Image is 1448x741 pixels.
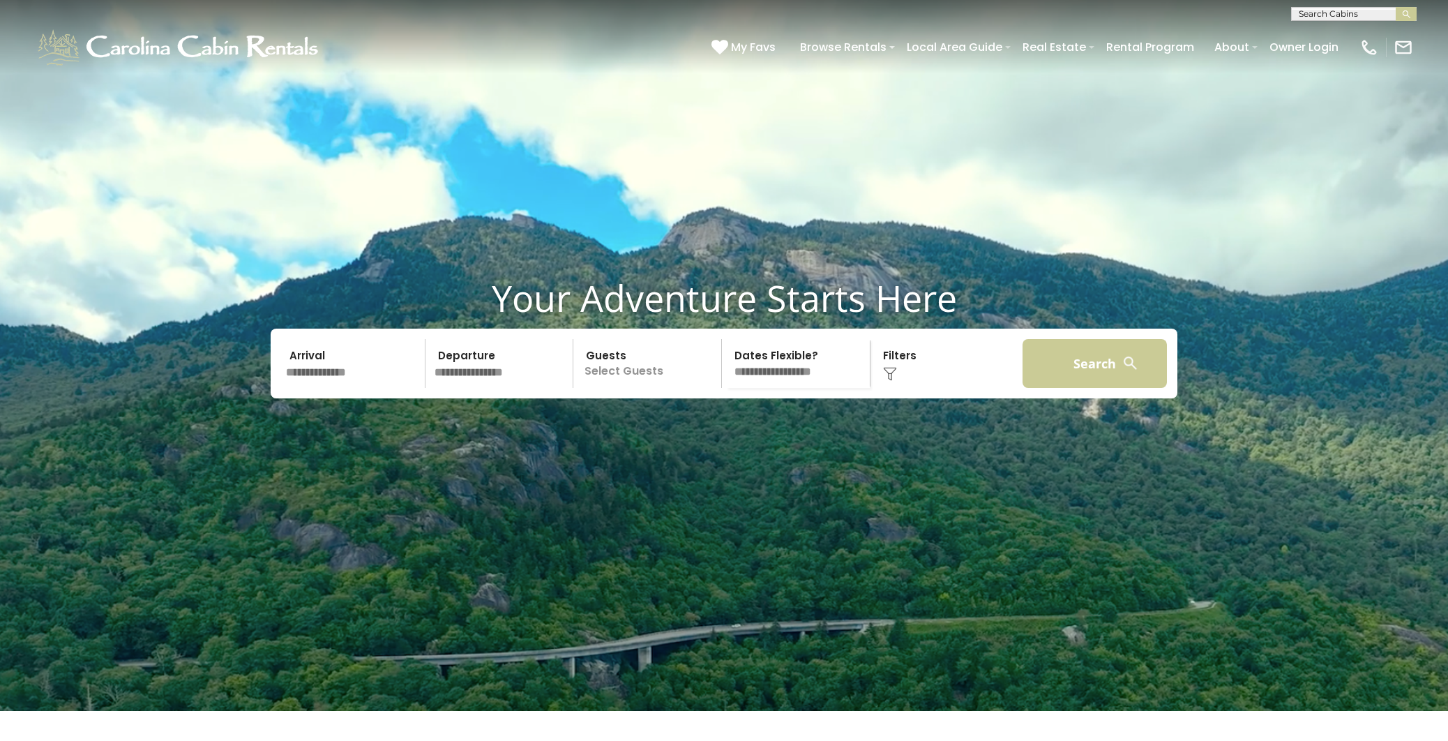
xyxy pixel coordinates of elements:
a: Local Area Guide [900,35,1009,59]
a: About [1207,35,1256,59]
img: mail-regular-white.png [1394,38,1413,57]
img: filter--v1.png [883,367,897,381]
a: Real Estate [1016,35,1093,59]
a: Rental Program [1099,35,1201,59]
a: Owner Login [1262,35,1345,59]
img: search-regular-white.png [1122,354,1139,372]
img: phone-regular-white.png [1359,38,1379,57]
a: Browse Rentals [793,35,893,59]
button: Search [1023,339,1167,388]
span: My Favs [731,38,776,56]
h1: Your Adventure Starts Here [10,276,1438,320]
p: Select Guests [578,339,721,388]
img: White-1-1-2.png [35,27,324,68]
a: My Favs [711,38,779,57]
